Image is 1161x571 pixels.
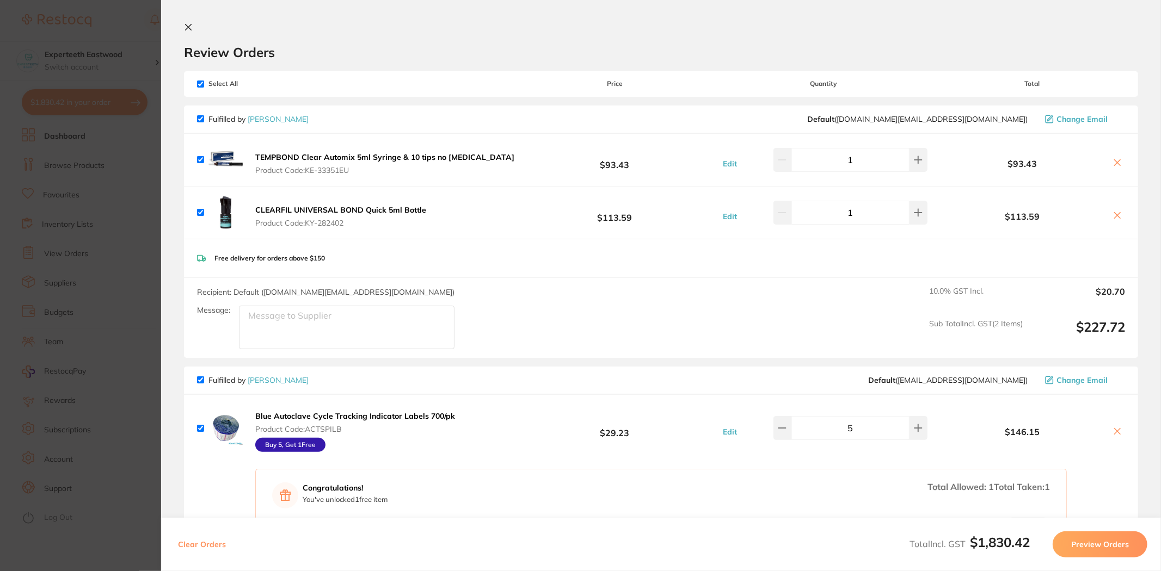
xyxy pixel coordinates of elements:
[175,531,229,557] button: Clear Orders
[1042,114,1125,124] button: Change Email
[248,375,309,385] a: [PERSON_NAME]
[255,219,426,227] span: Product Code: KY-282402
[197,306,230,315] label: Message:
[252,152,518,175] button: TEMPBOND Clear Automix 5ml Syringe & 10 tips no [MEDICAL_DATA] Product Code:KE-33351EU
[807,114,834,124] b: Default
[807,115,1028,123] span: customer.care@henryschein.com.au
[248,114,309,124] a: [PERSON_NAME]
[303,495,388,504] p: You've unlocked 1 free item
[255,166,514,175] span: Product Code: KE-33351EU
[1045,481,1050,492] span: 1
[197,80,306,88] span: Select All
[208,411,243,445] img: bzFsc2ljdA
[255,438,325,452] div: Buy 5, Get 1 Free
[1031,319,1125,349] output: $227.72
[255,205,426,215] b: CLEARFIL UNIVERSAL BOND Quick 5ml Bottle
[522,80,708,88] span: Price
[970,534,1030,550] b: $1,830.42
[208,376,309,384] p: Fulfilled by
[197,287,454,297] span: Recipient: Default ( [DOMAIN_NAME][EMAIL_ADDRESS][DOMAIN_NAME] )
[1042,375,1125,385] button: Change Email
[1056,376,1108,384] span: Change Email
[929,319,1023,349] span: Sub Total Incl. GST ( 2 Items)
[208,115,309,123] p: Fulfilled by
[939,427,1105,437] b: $146.15
[522,418,708,438] b: $29.23
[720,159,740,169] button: Edit
[1056,115,1108,123] span: Change Email
[868,376,1028,384] span: save@adamdental.com.au
[1053,531,1147,557] button: Preview Orders
[208,195,243,230] img: MDhrdmd2eg
[303,483,388,492] strong: Congratulations!
[988,481,994,492] span: 1
[868,375,895,385] b: Default
[939,159,1105,169] b: $93.43
[522,202,708,222] b: $113.59
[255,152,514,162] b: TEMPBOND Clear Automix 5ml Syringe & 10 tips no [MEDICAL_DATA]
[939,80,1125,88] span: Total
[255,411,455,421] b: Blue Autoclave Cycle Tracking Indicator Labels 700/pk
[939,212,1105,221] b: $113.59
[214,255,325,262] p: Free delivery for orders above $150
[1031,287,1125,311] output: $20.70
[252,411,458,452] button: Blue Autoclave Cycle Tracking Indicator Labels 700/pk Product Code:ACTSPILB Buy 5, Get 1Free
[927,482,1050,491] div: Total Allowed: Total Taken:
[522,150,708,170] b: $93.43
[910,538,1030,549] span: Total Incl. GST
[929,287,1023,311] span: 10.0 % GST Incl.
[255,425,455,433] span: Product Code: ACTSPILB
[252,205,429,228] button: CLEARFIL UNIVERSAL BOND Quick 5ml Bottle Product Code:KY-282402
[720,212,740,221] button: Edit
[208,142,243,177] img: cXVidG9qeA
[708,80,939,88] span: Quantity
[184,44,1138,60] h2: Review Orders
[720,427,740,437] button: Edit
